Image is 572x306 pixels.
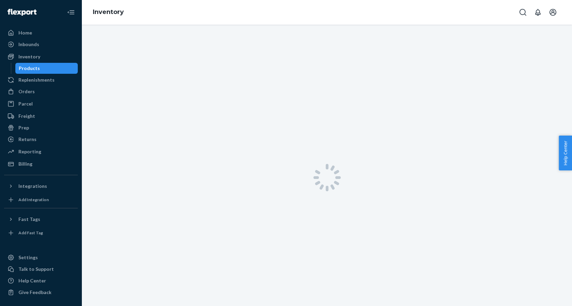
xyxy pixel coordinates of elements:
[18,100,33,107] div: Parcel
[87,2,129,22] ol: breadcrumbs
[4,111,78,122] a: Freight
[4,98,78,109] a: Parcel
[15,63,78,74] a: Products
[4,134,78,145] a: Returns
[4,86,78,97] a: Orders
[4,181,78,192] button: Integrations
[4,194,78,205] a: Add Integration
[18,53,40,60] div: Inventory
[559,136,572,170] button: Help Center
[18,76,55,83] div: Replenishments
[18,197,49,203] div: Add Integration
[4,264,78,275] button: Talk to Support
[18,41,39,48] div: Inbounds
[4,51,78,62] a: Inventory
[18,183,47,190] div: Integrations
[4,27,78,38] a: Home
[19,65,40,72] div: Products
[93,8,124,16] a: Inventory
[18,136,36,143] div: Returns
[18,148,41,155] div: Reporting
[4,158,78,169] a: Billing
[516,5,530,19] button: Open Search Box
[18,216,40,223] div: Fast Tags
[4,214,78,225] button: Fast Tags
[4,146,78,157] a: Reporting
[18,289,52,296] div: Give Feedback
[18,161,32,167] div: Billing
[18,277,46,284] div: Help Center
[4,252,78,263] a: Settings
[18,113,35,120] div: Freight
[531,5,545,19] button: Open notifications
[4,74,78,85] a: Replenishments
[18,230,43,236] div: Add Fast Tag
[18,29,32,36] div: Home
[4,287,78,298] button: Give Feedback
[18,124,29,131] div: Prep
[4,275,78,286] a: Help Center
[18,266,54,273] div: Talk to Support
[64,5,78,19] button: Close Navigation
[546,5,560,19] button: Open account menu
[4,227,78,238] a: Add Fast Tag
[4,122,78,133] a: Prep
[4,39,78,50] a: Inbounds
[8,9,36,16] img: Flexport logo
[18,88,35,95] div: Orders
[18,254,38,261] div: Settings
